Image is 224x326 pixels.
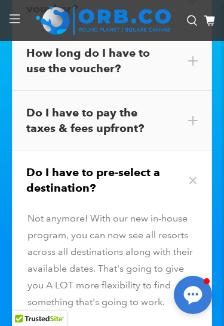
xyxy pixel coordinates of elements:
[12,31,212,91] div: How long do I have to use the voucher?
[26,45,198,76] div: How long do I have to use the voucher?
[174,276,212,314] button: Open chat window
[26,165,198,196] div: Do I have to pre-select a destination?
[12,150,212,210] div: Do I have to pre-select a destination?
[12,91,212,150] div: Do I have to pay the taxes & fees upfront?
[27,210,197,310] div: Not anymore! With our new in-house program, you can now see all resorts across all destinations a...
[26,105,198,136] div: Do I have to pay the taxes & fees upfront?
